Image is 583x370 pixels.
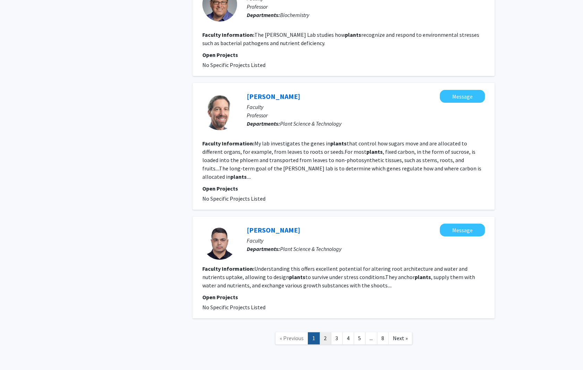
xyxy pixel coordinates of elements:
[280,11,309,18] span: Biochemistry
[202,184,485,193] p: Open Projects
[280,335,304,342] span: « Previous
[202,61,265,68] span: No Specific Projects Listed
[415,274,431,280] b: plants
[393,335,408,342] span: Next »
[202,140,254,147] b: Faculty Information:
[440,90,485,103] button: Message David Braun
[202,265,475,289] fg-read-more: Understanding this offers excellent potential for altering root architecture and water and nutrie...
[354,332,365,344] a: 5
[280,245,341,252] span: Plant Science & Technology
[247,245,280,252] b: Departments:
[247,236,485,245] p: Faculty
[247,2,485,11] p: Professor
[319,332,331,344] a: 2
[247,11,280,18] b: Departments:
[308,332,320,344] a: 1
[345,31,361,38] b: plants
[275,332,308,344] a: Previous Page
[247,111,485,119] p: Professor
[202,195,265,202] span: No Specific Projects Listed
[247,92,300,101] a: [PERSON_NAME]
[202,31,479,47] fg-read-more: The [PERSON_NAME] Lab studies how recognize and respond to environmental stresses such as bacteri...
[289,274,305,280] b: plants
[202,293,485,301] p: Open Projects
[230,173,247,180] b: plants
[377,332,389,344] a: 8
[331,332,343,344] a: 3
[370,335,373,342] span: ...
[342,332,354,344] a: 4
[366,148,383,155] b: plants
[440,224,485,236] button: Message Nazir Ahmad
[202,140,481,180] fg-read-more: My lab investigates the genes in that control how sugars move and are allocated to different orga...
[202,51,485,59] p: Open Projects
[202,265,254,272] b: Faculty Information:
[388,332,412,344] a: Next
[280,120,341,127] span: Plant Science & Technology
[247,103,485,111] p: Faculty
[202,304,265,311] span: No Specific Projects Listed
[193,325,495,353] nav: Page navigation
[247,226,300,234] a: [PERSON_NAME]
[202,31,254,38] b: Faculty Information:
[247,120,280,127] b: Departments:
[5,339,29,365] iframe: Chat
[330,140,347,147] b: plants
